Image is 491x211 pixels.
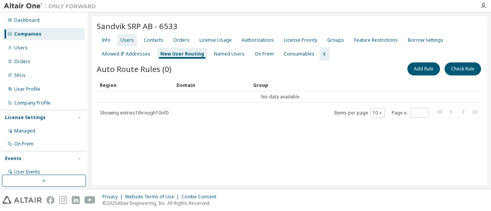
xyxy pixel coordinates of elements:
div: On Prem [255,51,274,57]
div: Groups [327,37,344,43]
div: Info [102,37,110,43]
div: License Settings [5,114,46,121]
div: Managed [14,128,35,134]
img: instagram.svg [59,196,67,204]
button: Check Rule [445,62,481,75]
div: Borrow Settings [408,37,443,43]
div: Dashboard [14,17,40,23]
img: linkedin.svg [72,196,80,204]
div: New User Routing [160,51,204,57]
img: youtube.svg [84,196,96,204]
div: Users [120,37,134,43]
div: Group [253,79,461,91]
span: Auto Route Rules (0) [97,64,171,74]
div: On Prem [14,141,33,147]
div: User Events [14,169,40,175]
div: Region [100,79,170,91]
div: Authorizations [242,37,274,43]
td: No data available [97,91,464,103]
div: License Priority [284,37,317,43]
div: Privacy [102,194,125,200]
div: Users [14,45,28,51]
div: Website Terms of Use [125,194,181,200]
div: SKUs [14,72,26,79]
div: Consumables [284,51,315,57]
div: Contacts [144,37,163,43]
div: Domain [176,79,247,91]
span: Sandvik SRP AB - 6533 [97,21,178,31]
div: Events [5,155,21,162]
div: Feature Restrictions [354,37,398,43]
div: Cookie Consent [181,194,221,200]
div: Allowed IP Addresses [102,51,150,57]
div: Orders [14,59,30,65]
div: Company Profile [14,100,51,106]
span: Page n. [392,108,428,118]
span: Showing entries 1 through 10 of 0 [100,110,168,116]
div: Orders [173,37,189,43]
div: User Profile [14,86,40,92]
button: 10 [372,110,383,116]
span: Items per page [334,108,385,118]
img: Altair One [4,2,100,10]
div: Named Users [214,51,245,57]
img: facebook.svg [46,196,54,204]
img: altair_logo.svg [2,196,42,204]
div: Companies [14,31,41,37]
div: License Usage [199,37,232,43]
p: © 2025 Altair Engineering, Inc. All Rights Reserved. [102,200,221,206]
button: Add Rule [407,62,440,75]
